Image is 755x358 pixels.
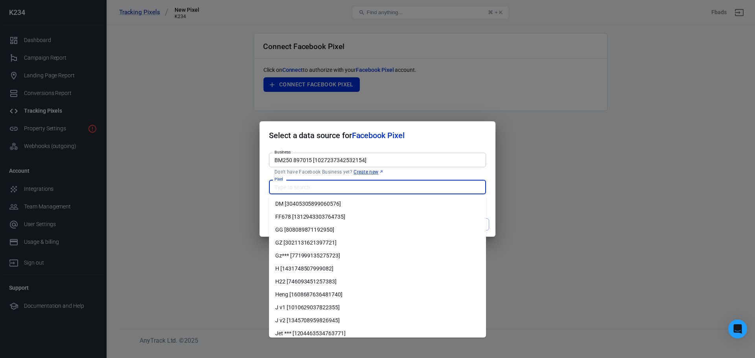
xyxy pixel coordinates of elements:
[269,249,486,262] li: Gz*** [771999135275723]
[271,155,482,165] input: Type to search
[354,169,384,175] a: Create new
[274,149,291,155] label: Business
[269,262,486,275] li: H [1431748507999082]
[269,223,486,236] li: GG [808089871192950]
[274,176,283,182] label: Pixel
[269,210,486,223] li: FF678 [1312943303764735]
[260,121,495,150] h2: Select a data source for
[269,288,486,301] li: Heng [1608687636481740]
[269,197,486,210] li: DM [30405305899060576]
[269,275,486,288] li: H22 [746093451257383]
[269,327,486,340] li: Jet *** [1204463534763771]
[352,131,405,140] span: Facebook Pixel
[728,320,747,338] div: Open Intercom Messenger
[269,236,486,249] li: GZ [3021131621397721]
[274,169,481,175] p: Don't have Facebook Business yet?
[271,182,482,192] input: Type to search
[269,314,486,327] li: J v2 [1345708959826945]
[269,301,486,314] li: J v1 [1010629037822355]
